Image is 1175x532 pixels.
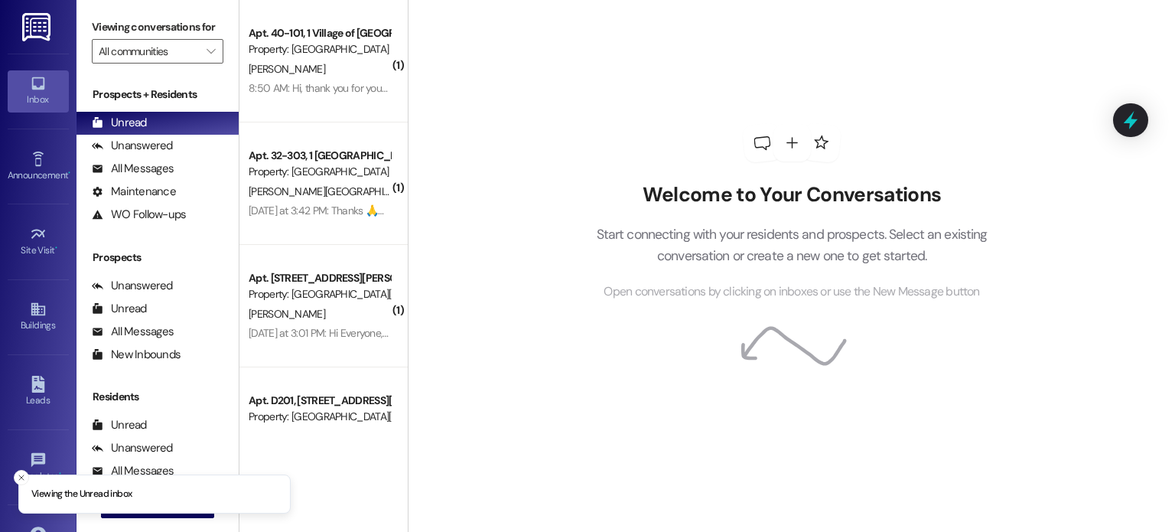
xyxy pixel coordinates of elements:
[8,447,69,488] a: Templates •
[92,417,147,433] div: Unread
[249,164,390,180] div: Property: [GEOGRAPHIC_DATA]
[249,25,390,41] div: Apt. 40-101, 1 Village of [GEOGRAPHIC_DATA]
[22,13,54,41] img: ResiDesk Logo
[604,282,979,302] span: Open conversations by clicking on inboxes or use the New Message button
[92,15,223,39] label: Viewing conversations for
[92,324,174,340] div: All Messages
[76,86,239,103] div: Prospects + Residents
[92,161,174,177] div: All Messages
[8,296,69,338] a: Buildings
[207,45,215,57] i: 
[31,488,132,501] p: Viewing the Unread inbox
[92,115,147,131] div: Unread
[249,286,390,302] div: Property: [GEOGRAPHIC_DATA][PERSON_NAME]
[92,440,173,456] div: Unanswered
[249,409,390,425] div: Property: [GEOGRAPHIC_DATA][PERSON_NAME]
[99,39,199,64] input: All communities
[249,41,390,57] div: Property: [GEOGRAPHIC_DATA]
[249,270,390,286] div: Apt. [STREET_ADDRESS][PERSON_NAME]
[14,470,29,485] button: Close toast
[92,347,181,363] div: New Inbounds
[92,301,147,317] div: Unread
[76,389,239,405] div: Residents
[92,278,173,294] div: Unanswered
[249,184,422,198] span: [PERSON_NAME][GEOGRAPHIC_DATA]
[55,243,57,253] span: •
[8,70,69,112] a: Inbox
[573,183,1011,207] h2: Welcome to Your Conversations
[249,81,691,95] div: 8:50 AM: Hi, thank you for your message. Our team will get back to you [DATE] between the hours of
[249,148,390,164] div: Apt. 32-303, 1 [GEOGRAPHIC_DATA]
[76,250,239,266] div: Prospects
[249,204,454,217] div: [DATE] at 3:42 PM: Thanks 🙏❤️ for great food
[92,138,173,154] div: Unanswered
[8,221,69,263] a: Site Visit •
[249,62,325,76] span: [PERSON_NAME]
[92,207,186,223] div: WO Follow-ups
[249,307,325,321] span: [PERSON_NAME]
[68,168,70,178] span: •
[8,371,69,413] a: Leads
[92,184,176,200] div: Maintenance
[573,224,1011,267] p: Start connecting with your residents and prospects. Select an existing conversation or create a n...
[249,393,390,409] div: Apt. D201, [STREET_ADDRESS][PERSON_NAME]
